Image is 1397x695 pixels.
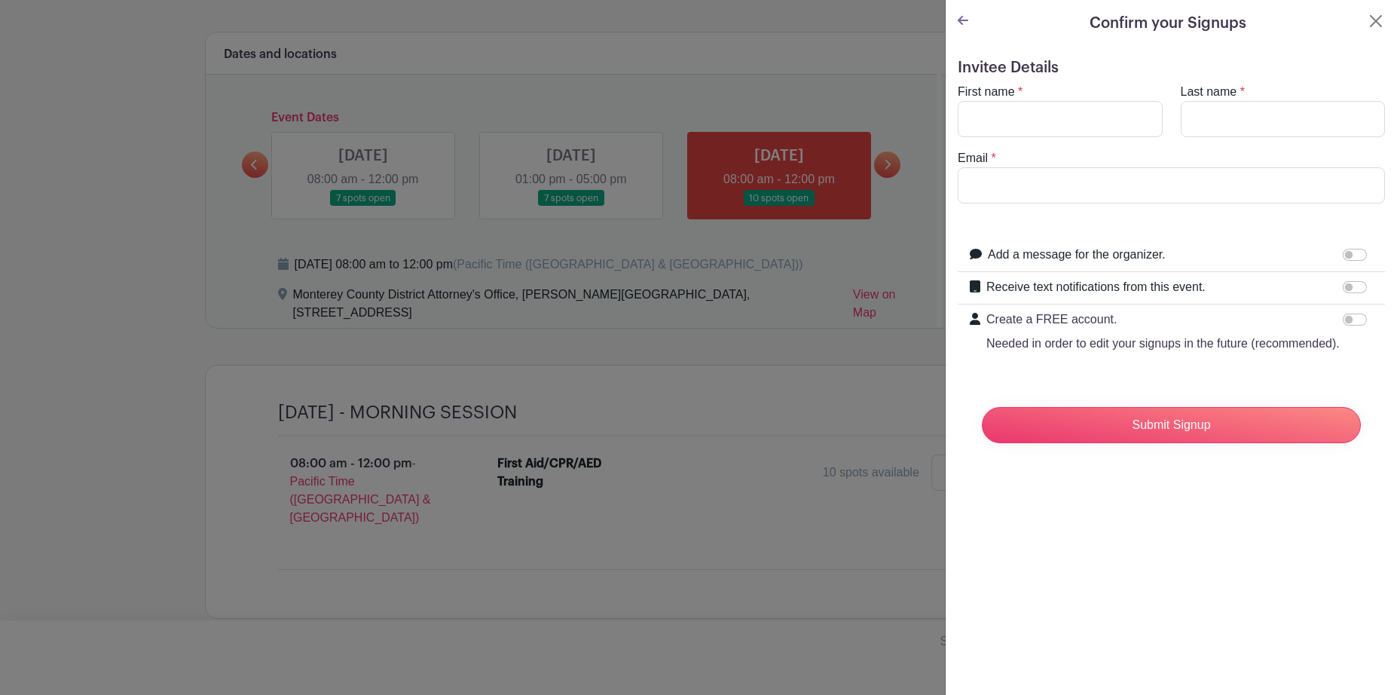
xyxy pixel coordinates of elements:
[986,335,1340,353] p: Needed in order to edit your signups in the future (recommended).
[986,311,1340,329] p: Create a FREE account.
[958,59,1385,77] h5: Invitee Details
[986,278,1206,296] label: Receive text notifications from this event.
[958,149,988,167] label: Email
[958,83,1015,101] label: First name
[1090,12,1246,35] h5: Confirm your Signups
[982,407,1361,443] input: Submit Signup
[1367,12,1385,30] button: Close
[1181,83,1237,101] label: Last name
[988,246,1166,264] label: Add a message for the organizer.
